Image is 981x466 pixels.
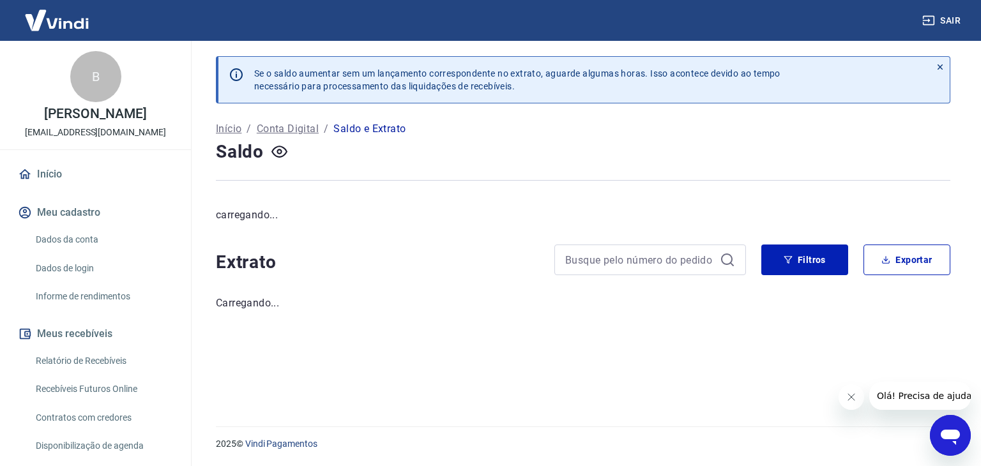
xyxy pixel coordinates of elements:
[15,160,176,188] a: Início
[70,51,121,102] div: B
[216,121,241,137] a: Início
[15,199,176,227] button: Meu cadastro
[257,121,319,137] a: Conta Digital
[8,9,107,19] span: Olá! Precisa de ajuda?
[216,139,264,165] h4: Saldo
[25,126,166,139] p: [EMAIL_ADDRESS][DOMAIN_NAME]
[15,1,98,40] img: Vindi
[31,348,176,374] a: Relatório de Recebíveis
[247,121,251,137] p: /
[869,382,971,410] iframe: Mensagem da empresa
[333,121,406,137] p: Saldo e Extrato
[31,405,176,431] a: Contratos com credores
[31,376,176,402] a: Recebíveis Futuros Online
[15,320,176,348] button: Meus recebíveis
[216,250,539,275] h4: Extrato
[31,227,176,253] a: Dados da conta
[216,296,950,311] p: Carregando...
[31,433,176,459] a: Disponibilização de agenda
[565,250,715,269] input: Busque pelo número do pedido
[930,415,971,456] iframe: Botão para abrir a janela de mensagens
[324,121,328,137] p: /
[920,9,966,33] button: Sair
[216,437,950,451] p: 2025 ©
[245,439,317,449] a: Vindi Pagamentos
[31,255,176,282] a: Dados de login
[761,244,848,275] button: Filtros
[254,67,780,93] p: Se o saldo aumentar sem um lançamento correspondente no extrato, aguarde algumas horas. Isso acon...
[863,244,950,275] button: Exportar
[31,283,176,310] a: Informe de rendimentos
[216,207,950,223] p: carregando...
[44,107,146,121] p: [PERSON_NAME]
[839,384,864,410] iframe: Fechar mensagem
